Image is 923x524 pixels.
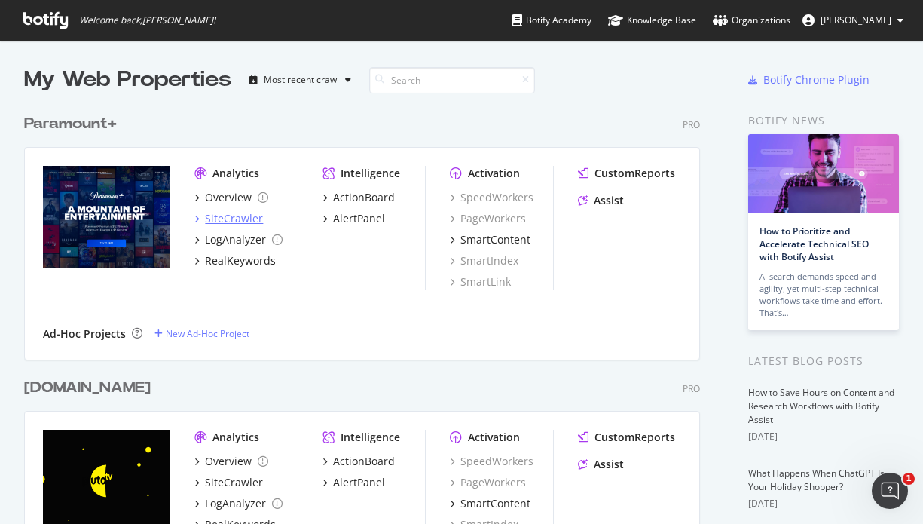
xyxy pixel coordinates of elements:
[450,232,530,247] a: SmartContent
[322,475,385,490] a: AlertPanel
[43,166,170,268] img: www.paramountplus.com
[341,166,400,181] div: Intelligence
[460,496,530,511] div: SmartContent
[450,496,530,511] a: SmartContent
[748,386,894,426] a: How to Save Hours on Content and Research Workflows with Botify Assist
[194,454,268,469] a: Overview
[748,112,899,129] div: Botify news
[790,8,915,32] button: [PERSON_NAME]
[903,473,915,485] span: 1
[264,75,339,84] div: Most recent crawl
[748,134,899,213] img: How to Prioritize and Accelerate Technical SEO with Botify Assist
[194,232,283,247] a: LogAnalyzer
[468,430,520,445] div: Activation
[205,454,252,469] div: Overview
[205,211,263,226] div: SiteCrawler
[594,430,675,445] div: CustomReports
[450,211,526,226] a: PageWorkers
[872,473,908,509] iframe: Intercom live chat
[24,113,117,135] div: Paramount+
[194,496,283,511] a: LogAnalyzer
[821,14,891,26] span: Justin Briggs
[24,377,157,399] a: [DOMAIN_NAME]
[194,253,276,268] a: RealKeywords
[205,475,263,490] div: SiteCrawler
[205,190,252,205] div: Overview
[713,13,790,28] div: Organizations
[450,253,518,268] a: SmartIndex
[594,166,675,181] div: CustomReports
[243,68,357,92] button: Most recent crawl
[166,327,249,340] div: New Ad-Hoc Project
[683,382,700,395] div: Pro
[578,193,624,208] a: Assist
[154,327,249,340] a: New Ad-Hoc Project
[683,118,700,131] div: Pro
[322,211,385,226] a: AlertPanel
[194,475,263,490] a: SiteCrawler
[512,13,591,28] div: Botify Academy
[460,232,530,247] div: SmartContent
[341,430,400,445] div: Intelligence
[450,454,533,469] a: SpeedWorkers
[450,190,533,205] a: SpeedWorkers
[24,113,123,135] a: Paramount+
[79,14,215,26] span: Welcome back, [PERSON_NAME] !
[578,457,624,472] a: Assist
[194,190,268,205] a: Overview
[748,430,899,443] div: [DATE]
[212,430,259,445] div: Analytics
[594,457,624,472] div: Assist
[24,377,151,399] div: [DOMAIN_NAME]
[468,166,520,181] div: Activation
[333,211,385,226] div: AlertPanel
[205,496,266,511] div: LogAnalyzer
[333,475,385,490] div: AlertPanel
[369,67,535,93] input: Search
[748,72,870,87] a: Botify Chrome Plugin
[748,467,885,493] a: What Happens When ChatGPT Is Your Holiday Shopper?
[43,326,126,342] div: Ad-Hoc Projects
[608,13,696,28] div: Knowledge Base
[748,497,899,510] div: [DATE]
[333,190,395,205] div: ActionBoard
[322,190,395,205] a: ActionBoard
[763,72,870,87] div: Botify Chrome Plugin
[594,193,624,208] div: Assist
[212,166,259,181] div: Analytics
[578,430,675,445] a: CustomReports
[205,253,276,268] div: RealKeywords
[194,211,263,226] a: SiteCrawler
[450,274,511,290] a: SmartLink
[205,232,266,247] div: LogAnalyzer
[578,166,675,181] a: CustomReports
[322,454,395,469] a: ActionBoard
[333,454,395,469] div: ActionBoard
[748,353,899,369] div: Latest Blog Posts
[24,65,231,95] div: My Web Properties
[759,271,888,319] div: AI search demands speed and agility, yet multi-step technical workflows take time and effort. Tha...
[450,475,526,490] a: PageWorkers
[759,225,869,263] a: How to Prioritize and Accelerate Technical SEO with Botify Assist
